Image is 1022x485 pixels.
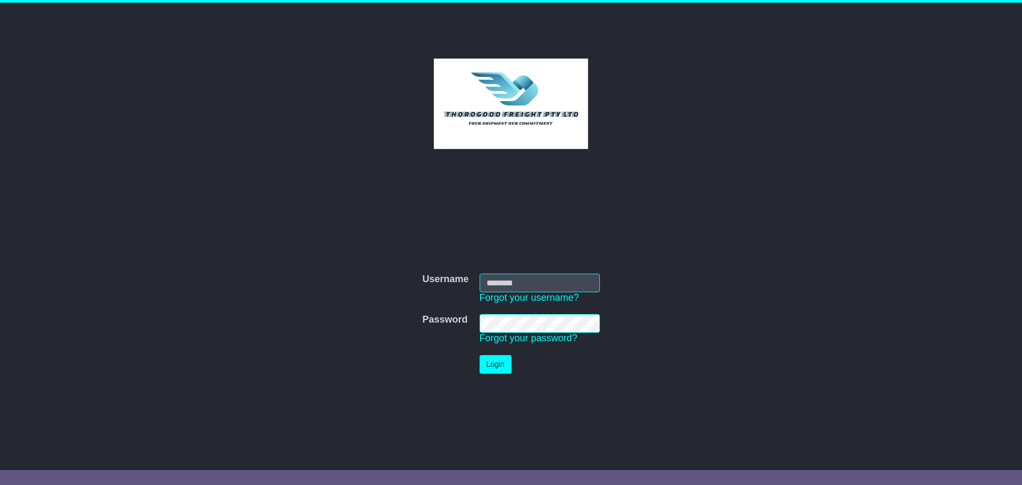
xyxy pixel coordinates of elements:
[434,59,589,149] img: Thorogood Freight Pty Ltd
[480,333,578,343] a: Forgot your password?
[422,314,467,326] label: Password
[422,274,468,285] label: Username
[480,355,512,374] button: Login
[480,292,579,303] a: Forgot your username?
